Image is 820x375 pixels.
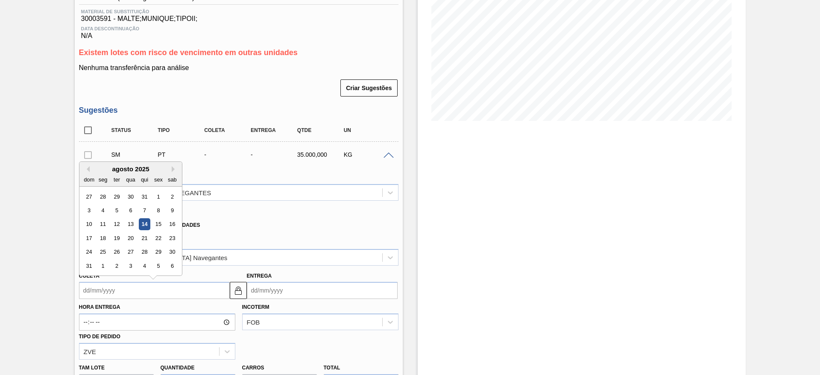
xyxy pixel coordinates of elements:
div: Choose domingo, 17 de agosto de 2025 [83,232,95,244]
div: Choose segunda-feira, 11 de agosto de 2025 [97,219,108,230]
span: 30003591 - MALTE;MUNIQUE;TIPOII; [81,15,396,23]
div: Choose sexta-feira, 8 de agosto de 2025 [152,205,164,216]
div: - [249,151,300,158]
div: Pedido de Transferência [155,151,207,158]
div: Choose quarta-feira, 27 de agosto de 2025 [125,246,136,258]
div: Choose sexta-feira, 22 de agosto de 2025 [152,232,164,244]
button: Criar Sugestões [340,79,397,97]
label: Entrega [247,273,272,279]
button: locked [230,282,247,299]
div: Choose quinta-feira, 21 de agosto de 2025 [138,232,150,244]
div: Choose sábado, 6 de setembro de 2025 [166,260,178,272]
span: Data Descontinuação [81,26,396,31]
div: Qtde [295,127,347,133]
label: Total [324,365,340,371]
span: Existem lotes com risco de vencimento em outras unidades [79,48,298,57]
div: Choose quarta-feira, 3 de setembro de 2025 [125,260,136,272]
input: dd/mm/yyyy [247,282,398,299]
span: Material de Substituição [81,9,396,14]
input: dd/mm/yyyy [79,282,230,299]
div: 35.000,000 [295,151,347,158]
div: Choose segunda-feira, 25 de agosto de 2025 [97,246,108,258]
div: Choose domingo, 10 de agosto de 2025 [83,219,95,230]
div: Choose terça-feira, 19 de agosto de 2025 [111,232,122,244]
div: Choose quinta-feira, 31 de julho de 2025 [138,191,150,202]
div: Criar Sugestões [341,79,398,97]
div: Choose domingo, 24 de agosto de 2025 [83,246,95,258]
div: dom [83,174,95,185]
div: Entrega [249,127,300,133]
button: Previous Month [84,166,90,172]
div: Coleta [202,127,254,133]
h3: Sugestões [79,106,398,115]
label: Tam lote [79,362,154,374]
label: Tipo de pedido [79,334,120,340]
label: Carros [242,365,264,371]
div: Choose sábado, 9 de agosto de 2025 [166,205,178,216]
div: Choose segunda-feira, 18 de agosto de 2025 [97,232,108,244]
div: Choose sexta-feira, 1 de agosto de 2025 [152,191,164,202]
label: Incoterm [242,304,269,310]
div: Choose terça-feira, 29 de julho de 2025 [111,191,122,202]
div: Choose sábado, 30 de agosto de 2025 [166,246,178,258]
div: Choose quarta-feira, 20 de agosto de 2025 [125,232,136,244]
div: UN [342,127,393,133]
div: ter [111,174,122,185]
div: FOB [247,319,260,326]
div: Choose quarta-feira, 6 de agosto de 2025 [125,205,136,216]
div: seg [97,174,108,185]
div: qui [138,174,150,185]
div: Choose quarta-feira, 30 de julho de 2025 [125,191,136,202]
label: Hora Entrega [79,301,235,313]
div: Choose domingo, 31 de agosto de 2025 [83,260,95,272]
div: Choose terça-feira, 5 de agosto de 2025 [111,205,122,216]
div: Choose terça-feira, 26 de agosto de 2025 [111,246,122,258]
div: Choose quinta-feira, 4 de setembro de 2025 [138,260,150,272]
div: Status [109,127,161,133]
div: Choose quinta-feira, 14 de agosto de 2025 [138,219,150,230]
div: Sugestão Manual [109,151,161,158]
div: - [202,151,254,158]
div: KG [342,151,393,158]
div: agosto 2025 [79,165,182,173]
div: sex [152,174,164,185]
div: ZVE [84,348,96,355]
div: Choose segunda-feira, 4 de agosto de 2025 [97,205,108,216]
img: locked [233,285,243,296]
div: Choose segunda-feira, 1 de setembro de 2025 [97,260,108,272]
div: Choose segunda-feira, 28 de julho de 2025 [97,191,108,202]
div: Choose domingo, 3 de agosto de 2025 [83,205,95,216]
div: Choose sábado, 23 de agosto de 2025 [166,232,178,244]
p: Nenhuma transferência para análise [79,64,398,72]
div: Choose terça-feira, 2 de setembro de 2025 [111,260,122,272]
label: Quantidade [161,365,195,371]
div: Choose quinta-feira, 7 de agosto de 2025 [138,205,150,216]
div: Choose domingo, 27 de julho de 2025 [83,191,95,202]
div: qua [125,174,136,185]
div: Choose quinta-feira, 28 de agosto de 2025 [138,246,150,258]
button: Next Month [172,166,178,172]
div: Choose sábado, 16 de agosto de 2025 [166,219,178,230]
div: Choose sexta-feira, 29 de agosto de 2025 [152,246,164,258]
div: Tipo [155,127,207,133]
div: Choose terça-feira, 12 de agosto de 2025 [111,219,122,230]
label: Coleta [79,273,100,279]
div: month 2025-08 [82,190,179,273]
div: Choose sexta-feira, 15 de agosto de 2025 [152,219,164,230]
div: sab [166,174,178,185]
div: Choose sexta-feira, 5 de setembro de 2025 [152,260,164,272]
div: Choose quarta-feira, 13 de agosto de 2025 [125,219,136,230]
div: Choose sábado, 2 de agosto de 2025 [166,191,178,202]
div: N/A [79,23,398,40]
